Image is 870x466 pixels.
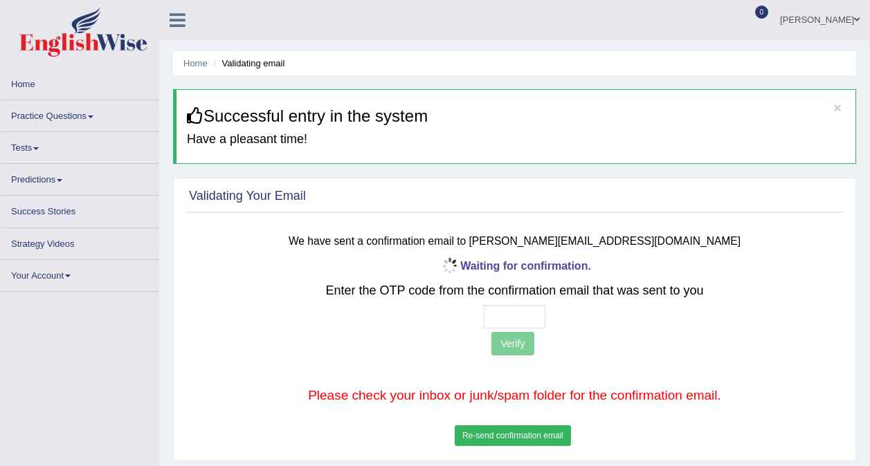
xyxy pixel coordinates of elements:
a: Your Account [1,260,158,287]
a: Predictions [1,164,158,191]
small: We have sent a confirmation email to [PERSON_NAME][EMAIL_ADDRESS][DOMAIN_NAME] [289,235,741,247]
button: Re-send confirmation email [455,425,571,446]
b: Waiting for confirmation. [438,260,591,272]
button: × [833,100,842,115]
a: Success Stories [1,196,158,223]
a: Home [1,68,158,95]
img: icon-progress-circle-small.gif [438,255,460,277]
h3: Successful entry in the system [187,107,845,125]
p: Please check your inbox or junk/spam folder for the confirmation email. [244,386,785,405]
a: Home [183,58,208,68]
a: Tests [1,132,158,159]
h2: Enter the OTP code from the confirmation email that was sent to you [244,284,785,298]
a: Strategy Videos [1,228,158,255]
h2: Validating Your Email [189,189,306,203]
h4: Have a pleasant time! [187,133,845,147]
a: Practice Questions [1,100,158,127]
span: 0 [755,6,769,19]
li: Validating email [210,57,284,70]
